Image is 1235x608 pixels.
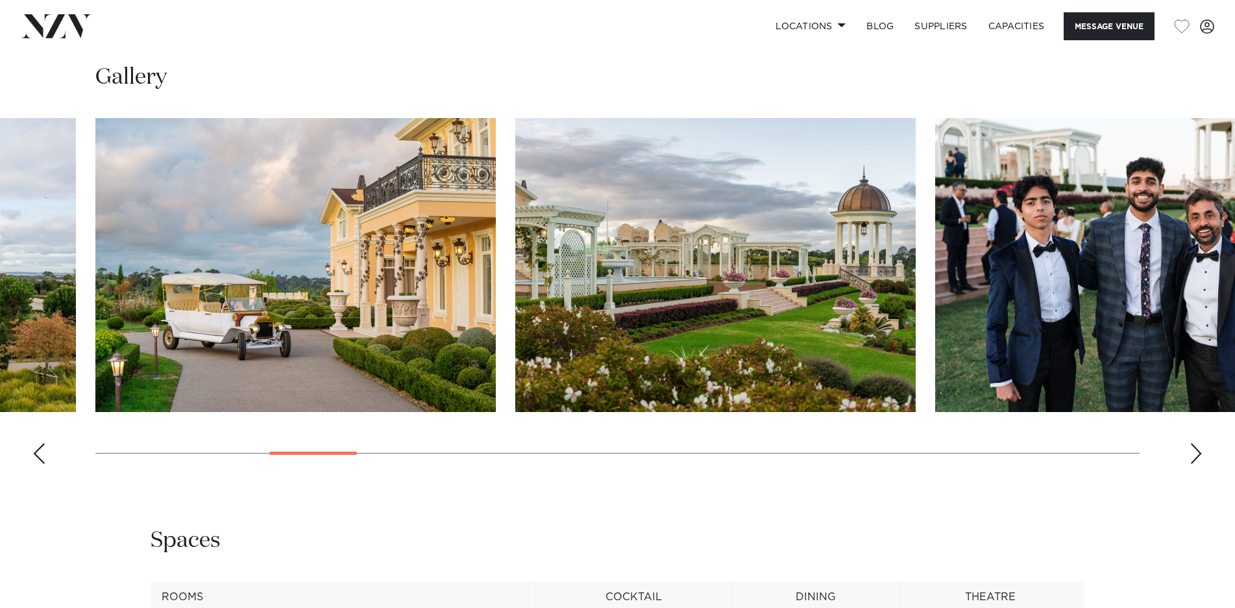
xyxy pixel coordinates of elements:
h2: Gallery [95,63,167,92]
h2: Spaces [151,526,221,555]
button: Message Venue [1064,12,1155,40]
img: nzv-logo.png [21,14,92,38]
swiper-slide: 6 / 30 [95,118,496,412]
a: Capacities [978,12,1055,40]
a: Locations [765,12,856,40]
a: BLOG [856,12,904,40]
a: SUPPLIERS [904,12,977,40]
swiper-slide: 7 / 30 [515,118,916,412]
